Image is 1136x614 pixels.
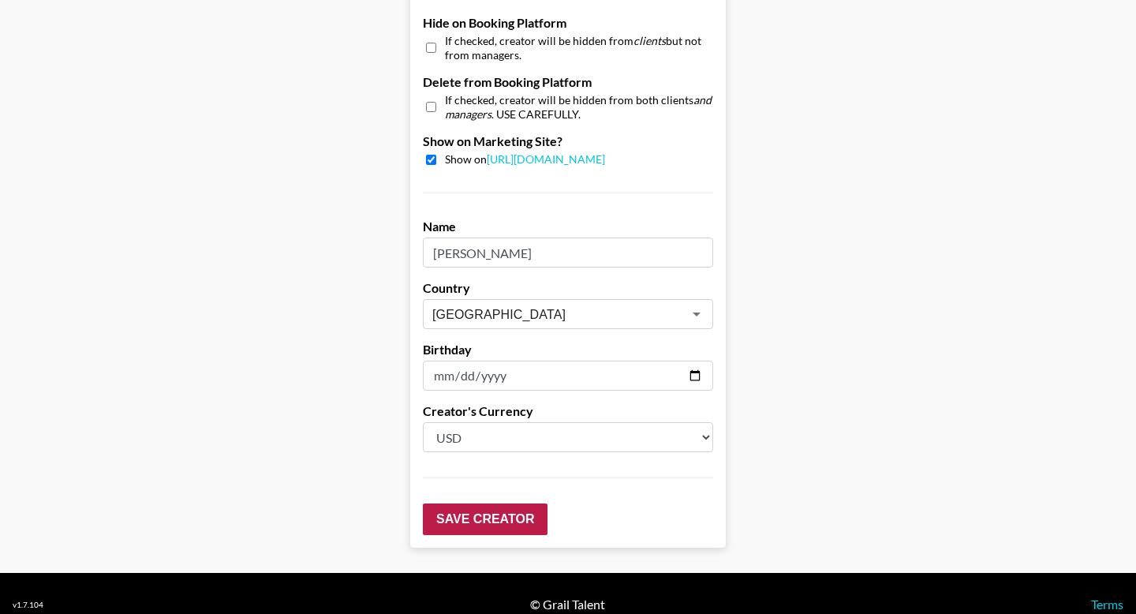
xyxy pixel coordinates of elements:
[423,403,713,419] label: Creator's Currency
[423,504,547,535] input: Save Creator
[633,34,666,47] em: clients
[686,303,708,325] button: Open
[423,342,713,358] label: Birthday
[445,93,712,121] em: and managers
[423,15,713,31] label: Hide on Booking Platform
[1091,597,1123,612] a: Terms
[423,74,713,90] label: Delete from Booking Platform
[423,133,713,149] label: Show on Marketing Site?
[13,600,43,610] div: v 1.7.104
[445,93,713,121] span: If checked, creator will be hidden from both clients . USE CAREFULLY.
[423,219,713,234] label: Name
[487,152,605,166] a: [URL][DOMAIN_NAME]
[445,34,713,62] span: If checked, creator will be hidden from but not from managers.
[423,280,713,296] label: Country
[445,152,605,167] span: Show on
[530,597,605,612] div: © Grail Talent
